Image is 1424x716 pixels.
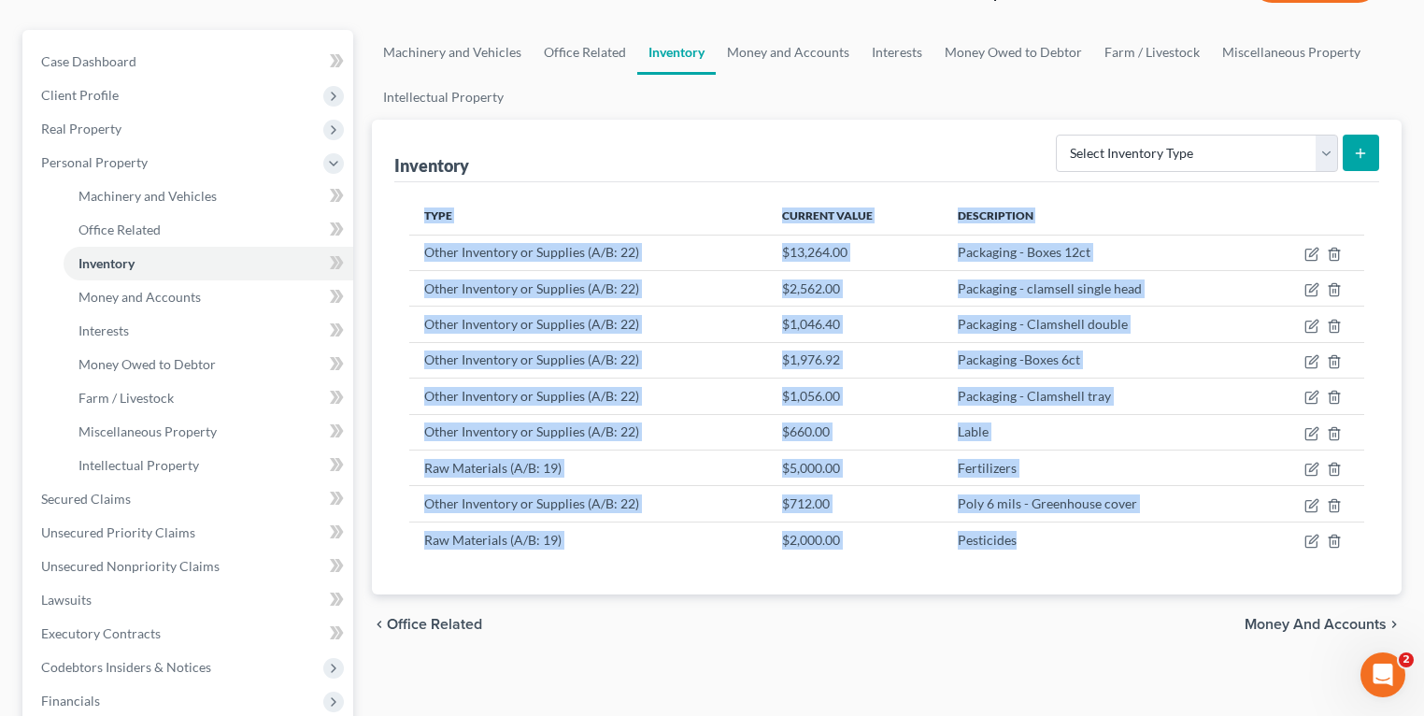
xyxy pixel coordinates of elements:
span: Office Related [78,222,161,237]
span: Miscellaneous Property [78,423,217,439]
td: Other Inventory or Supplies (A/B: 22) [409,342,767,378]
a: Office Related [533,30,637,75]
a: Farm / Livestock [1093,30,1211,75]
td: Packaging - Boxes 12ct [943,235,1255,270]
span: Secured Claims [41,491,131,507]
td: $660.00 [767,414,943,450]
a: Inventory [64,247,353,280]
a: Office Related [64,213,353,247]
td: $13,264.00 [767,235,943,270]
td: Poly 6 mils - Greenhouse cover [943,486,1255,522]
iframe: Intercom live chat [1360,652,1405,697]
span: Codebtors Insiders & Notices [41,659,211,675]
td: Fertilizers [943,450,1255,485]
a: Unsecured Priority Claims [26,516,353,550]
a: Inventory [637,30,716,75]
span: Lawsuits [41,592,92,608]
a: Unsecured Nonpriority Claims [26,550,353,583]
a: Case Dashboard [26,45,353,79]
button: chevron_left Office Related [372,617,482,632]
td: Packaging - clamsell single head [943,270,1255,306]
td: $1,976.92 [767,342,943,378]
span: Intellectual Property [78,457,199,473]
td: Packaging - Clamshell double [943,307,1255,342]
td: Other Inventory or Supplies (A/B: 22) [409,486,767,522]
span: Money Owed to Debtor [78,356,216,372]
span: Case Dashboard [41,53,136,69]
a: Intellectual Property [372,75,515,120]
td: $2,000.00 [767,522,943,557]
span: Interests [78,322,129,338]
td: Raw Materials (A/B: 19) [409,450,767,485]
a: Miscellaneous Property [1211,30,1372,75]
a: Money Owed to Debtor [64,348,353,381]
i: chevron_left [372,617,387,632]
a: Miscellaneous Property [64,415,353,449]
a: Interests [64,314,353,348]
a: Intellectual Property [64,449,353,482]
td: $1,046.40 [767,307,943,342]
span: Financials [41,693,100,709]
th: Description [943,197,1255,235]
span: Unsecured Priority Claims [41,524,195,540]
a: Executory Contracts [26,617,353,651]
span: Machinery and Vehicles [78,188,217,204]
td: $712.00 [767,486,943,522]
button: Money and Accounts chevron_right [1245,617,1402,632]
a: Farm / Livestock [64,381,353,415]
i: chevron_right [1387,617,1402,632]
td: Other Inventory or Supplies (A/B: 22) [409,307,767,342]
a: Money and Accounts [716,30,861,75]
td: Other Inventory or Supplies (A/B: 22) [409,270,767,306]
a: Lawsuits [26,583,353,617]
a: Money and Accounts [64,280,353,314]
td: $1,056.00 [767,379,943,414]
span: Money and Accounts [1245,617,1387,632]
span: Farm / Livestock [78,390,174,406]
a: Machinery and Vehicles [64,179,353,213]
td: Pesticides [943,522,1255,557]
td: Other Inventory or Supplies (A/B: 22) [409,235,767,270]
th: Type [409,197,767,235]
td: $2,562.00 [767,270,943,306]
span: Money and Accounts [78,289,201,305]
td: Other Inventory or Supplies (A/B: 22) [409,414,767,450]
span: Office Related [387,617,482,632]
span: Executory Contracts [41,625,161,641]
td: Other Inventory or Supplies (A/B: 22) [409,379,767,414]
span: Client Profile [41,87,119,103]
a: Machinery and Vehicles [372,30,533,75]
th: Current Value [767,197,943,235]
span: Inventory [78,255,135,271]
td: Packaging - Clamshell tray [943,379,1255,414]
span: Personal Property [41,154,148,170]
td: Lable [943,414,1255,450]
td: $5,000.00 [767,450,943,485]
td: Packaging -Boxes 6ct [943,342,1255,378]
div: Inventory [394,154,469,177]
span: 2 [1399,652,1414,667]
a: Money Owed to Debtor [933,30,1093,75]
span: Unsecured Nonpriority Claims [41,558,220,574]
a: Secured Claims [26,482,353,516]
td: Raw Materials (A/B: 19) [409,522,767,557]
span: Real Property [41,121,121,136]
a: Interests [861,30,933,75]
